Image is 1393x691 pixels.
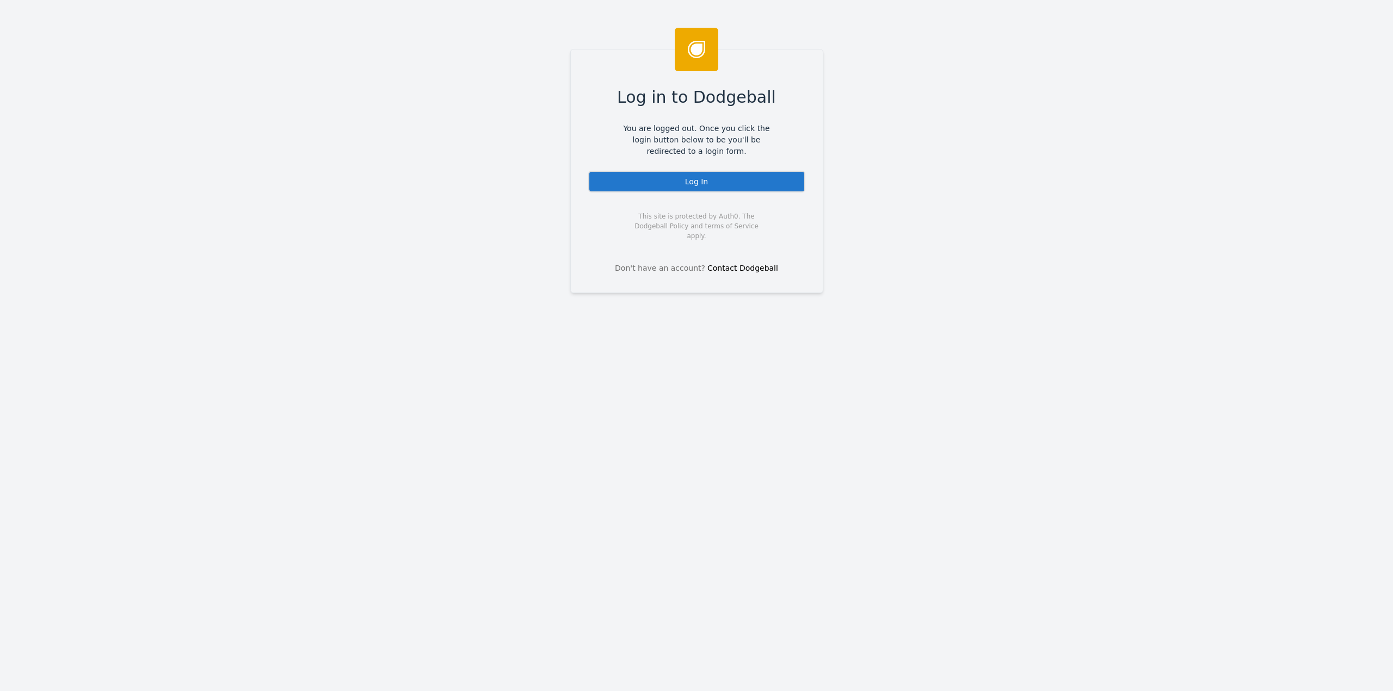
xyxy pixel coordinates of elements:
span: This site is protected by Auth0. The Dodgeball Policy and terms of Service apply. [625,211,768,241]
span: Don't have an account? [615,263,705,274]
span: You are logged out. Once you click the login button below to be you'll be redirected to a login f... [615,123,778,157]
span: Log in to Dodgeball [617,85,776,109]
a: Contact Dodgeball [707,264,778,272]
div: Log In [588,171,805,192]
